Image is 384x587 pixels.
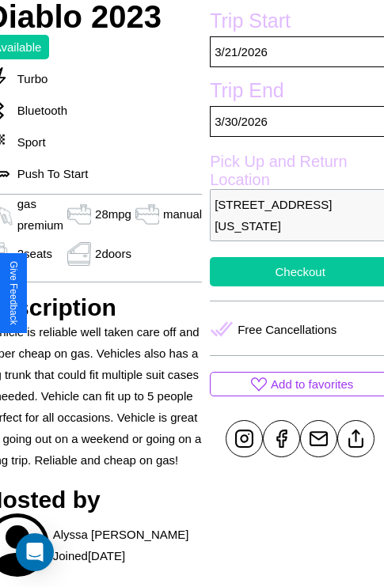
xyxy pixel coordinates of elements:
img: gas [131,203,163,226]
img: gas [63,242,95,266]
p: 2 doors [95,243,131,264]
p: Add to favorites [271,373,353,395]
p: Turbo [10,68,48,89]
p: Free Cancellations [238,319,336,340]
div: Open Intercom Messenger [16,533,54,571]
p: 2 seats [17,243,52,264]
p: Sport [10,131,46,153]
p: Alyssa [PERSON_NAME] [53,524,189,545]
img: gas [63,203,95,226]
p: Push To Start [10,163,89,184]
p: 28 mpg [95,203,131,225]
p: Joined [DATE] [53,545,125,566]
p: Bluetooth [10,100,67,121]
p: manual [163,203,202,225]
p: gas premium [17,193,63,236]
div: Give Feedback [8,261,19,325]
